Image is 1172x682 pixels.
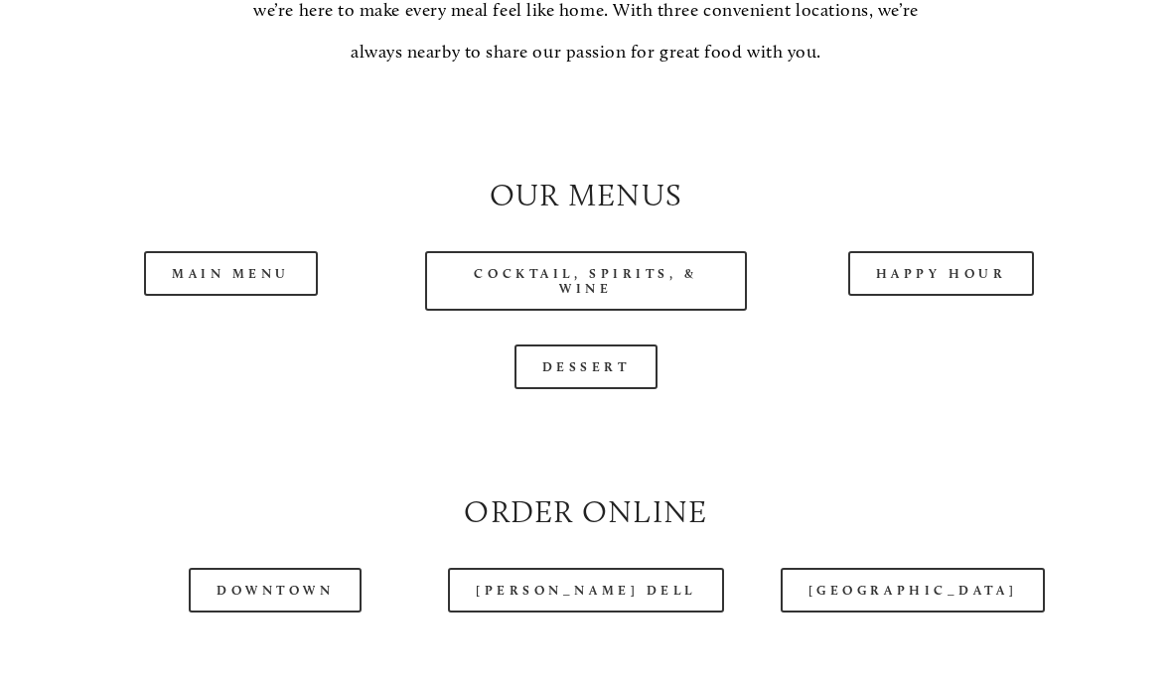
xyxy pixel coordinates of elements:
h2: Our Menus [71,175,1101,218]
a: Main Menu [144,252,318,297]
a: Happy Hour [848,252,1035,297]
a: Dessert [514,345,659,390]
a: [PERSON_NAME] Dell [448,569,724,614]
a: [GEOGRAPHIC_DATA] [781,569,1045,614]
h2: Order Online [71,491,1101,535]
a: Downtown [189,569,362,614]
a: Cocktail, Spirits, & Wine [425,252,746,312]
